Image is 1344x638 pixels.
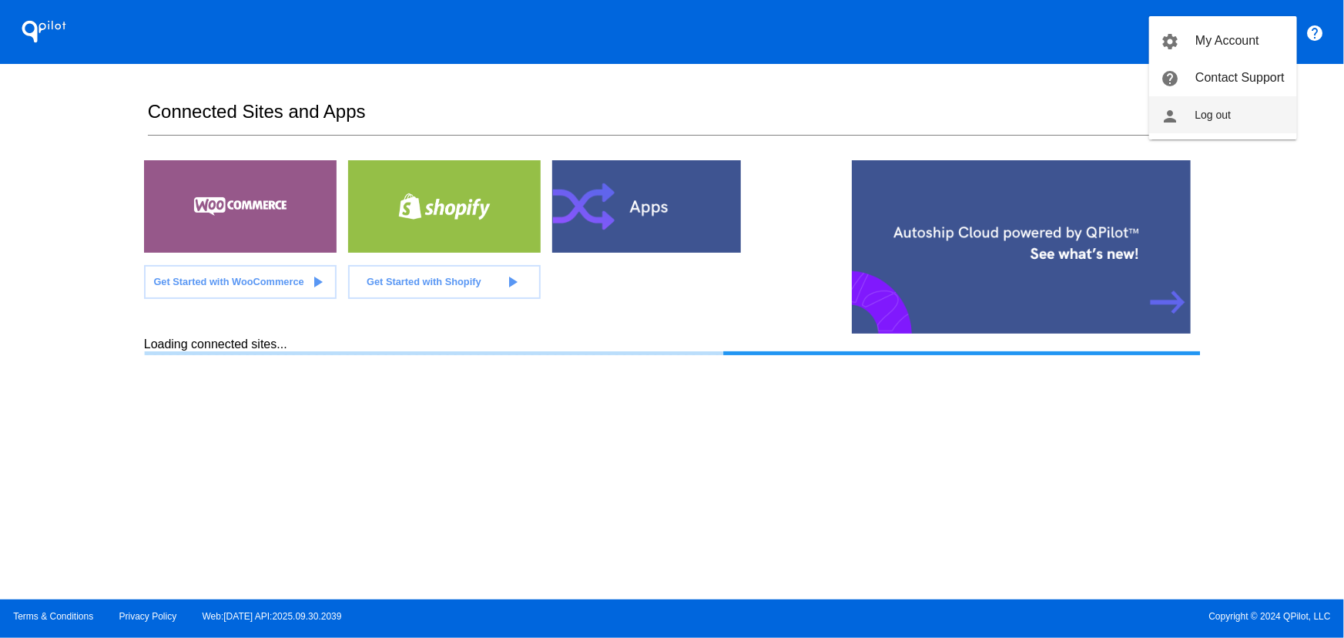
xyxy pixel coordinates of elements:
[1195,71,1285,84] span: Contact Support
[1161,107,1180,126] mat-icon: person
[1195,109,1232,121] span: Log out
[1161,69,1180,88] mat-icon: help
[1195,34,1259,47] span: My Account
[1161,32,1180,51] mat-icon: settings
